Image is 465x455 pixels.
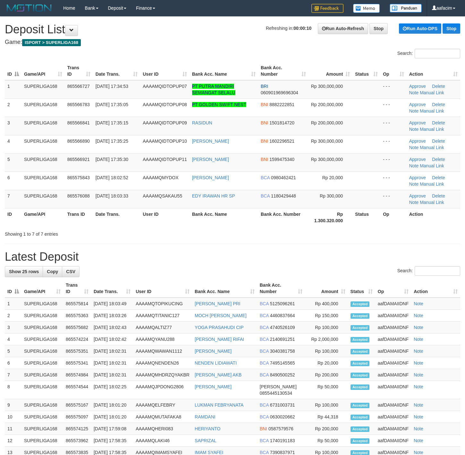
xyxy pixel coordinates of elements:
td: SUPERLIGA168 [21,153,65,172]
span: Copy 0855445130534 to clipboard [260,391,292,396]
th: Bank Acc. Name: activate to sort column ascending [190,62,258,80]
th: Trans ID: activate to sort column ascending [63,279,91,298]
a: Delete [432,175,445,180]
a: [PERSON_NAME] [195,349,232,354]
a: Copy [43,266,62,277]
th: User ID: activate to sort column ascending [140,62,189,80]
span: Accepted [351,313,370,319]
td: AAAAMQLAKI46 [133,435,192,447]
span: AAAAMQIDTOPUP08 [143,102,187,107]
a: [PERSON_NAME] [195,384,232,389]
td: AAAAMQTOPIKUCING [133,298,192,310]
a: Note [409,181,419,187]
a: Note [409,127,419,132]
span: Accepted [351,325,370,331]
th: Date Trans.: activate to sort column ascending [91,279,133,298]
th: Amount: activate to sort column ascending [305,279,348,298]
span: Rp 300,000 [320,193,343,198]
span: AAAAMQSAKAU55 [143,193,182,198]
a: Show 25 rows [5,266,43,277]
td: AAAAMQYANU288 [133,333,192,345]
span: Copy 3040381758 to clipboard [270,349,295,354]
td: 6 [5,172,21,190]
a: Run Auto-Refresh [318,23,368,34]
th: Action: activate to sort column ascending [407,62,460,80]
th: Amount: activate to sort column ascending [309,62,353,80]
a: Note [414,402,423,408]
td: aafDAMAIIDNF [375,399,411,411]
span: BCA [260,349,269,354]
img: Feedback.jpg [311,4,343,13]
td: SUPERLIGA168 [21,423,63,435]
a: Manual Link [420,90,444,95]
th: Action: activate to sort column ascending [411,279,460,298]
th: Bank Acc. Name: activate to sort column ascending [192,279,257,298]
a: Stop [369,23,388,34]
span: Copy 8490500252 to clipboard [270,372,295,377]
td: 4 [5,333,21,345]
span: [DATE] 17:35:30 [96,157,128,162]
span: Copy 0980462421 to clipboard [271,175,296,180]
td: 1 [5,298,21,310]
span: 865566727 [67,84,90,89]
td: AAAAMQHERI083 [133,423,192,435]
td: SUPERLIGA168 [21,98,65,117]
span: Copy 1599475340 to clipboard [269,157,294,162]
td: SUPERLIGA168 [21,117,65,135]
span: Accepted [351,361,370,366]
td: - - - [380,172,407,190]
span: 865566841 [67,120,90,125]
a: Note [414,301,423,306]
a: Approve [409,175,426,180]
a: YOGA PRASAHUDI CIP [195,325,243,330]
a: [PERSON_NAME] [192,139,229,144]
a: PT PUTRA MANDIRI SEMANGAT SELALU [192,84,235,95]
td: aafDAMAIIDNF [375,369,411,381]
strong: 00:00:10 [293,26,311,31]
span: Copy 1501814720 to clipboard [269,120,294,125]
td: aafDAMAIIDNF [375,298,411,310]
td: Rp 50,000 [305,381,348,399]
a: Note [409,90,419,95]
span: Rp 200,000,000 [311,102,343,107]
th: User ID: activate to sort column ascending [133,279,192,298]
a: IMAM SYAFEI [195,450,223,455]
td: 12 [5,435,21,447]
td: [DATE] 17:59:08 [91,423,133,435]
td: - - - [380,117,407,135]
td: SUPERLIGA168 [21,298,63,310]
label: Search: [397,266,460,276]
td: Rp 50,000 [305,435,348,447]
span: BCA [260,438,269,443]
td: Rp 200,000 [305,369,348,381]
th: Bank Acc. Number [258,208,309,226]
span: AAAAMQIDTOPUP09 [143,120,187,125]
th: Rp 1.300.320.000 [309,208,353,226]
span: BCA [260,372,269,377]
a: MOCH [PERSON_NAME] [195,313,247,318]
span: AAAAMQIDTOPUP11 [143,157,187,162]
span: Accepted [351,403,370,408]
a: CSV [62,266,80,277]
td: SUPERLIGA168 [21,369,63,381]
td: SUPERLIGA168 [21,80,65,99]
img: panduan.png [390,4,422,13]
a: Delete [432,139,445,144]
td: AAAAMQWAWAN1112 [133,345,192,357]
td: aafDAMAIIDNF [375,333,411,345]
th: Game/API: activate to sort column ascending [21,62,65,80]
span: Rp 300,000,000 [311,84,343,89]
td: [DATE] 18:02:25 [91,381,133,399]
td: 10 [5,411,21,423]
span: [DATE] 17:35:25 [96,139,128,144]
a: Note [409,108,419,114]
td: 5 [5,345,21,357]
td: 3 [5,117,21,135]
span: Copy 1180429448 to clipboard [271,193,296,198]
td: - - - [380,190,407,208]
span: AAAAMQIDTOPUP07 [143,84,187,89]
th: Status: activate to sort column ascending [352,62,380,80]
td: 865575351 [63,345,91,357]
td: 865573962 [63,435,91,447]
h4: Game: [5,39,460,46]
